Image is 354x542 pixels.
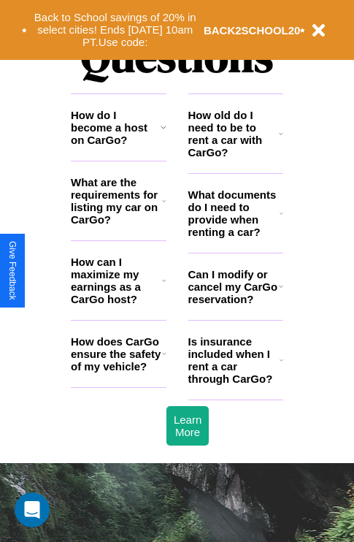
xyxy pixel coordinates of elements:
h3: How can I maximize my earnings as a CarGo host? [71,256,162,305]
h3: What are the requirements for listing my car on CarGo? [71,176,162,226]
b: BACK2SCHOOL20 [204,24,301,37]
button: Learn More [166,406,209,446]
div: Give Feedback [7,241,18,300]
h3: How does CarGo ensure the safety of my vehicle? [71,335,162,373]
h3: Can I modify or cancel my CarGo reservation? [188,268,279,305]
button: Back to School savings of 20% in select cities! Ends [DATE] 10am PT.Use code: [27,7,204,53]
iframe: Intercom live chat [15,492,50,527]
h3: How do I become a host on CarGo? [71,109,161,146]
h3: How old do I need to be to rent a car with CarGo? [188,109,280,159]
h3: Is insurance included when I rent a car through CarGo? [188,335,280,385]
h3: What documents do I need to provide when renting a car? [188,188,280,238]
